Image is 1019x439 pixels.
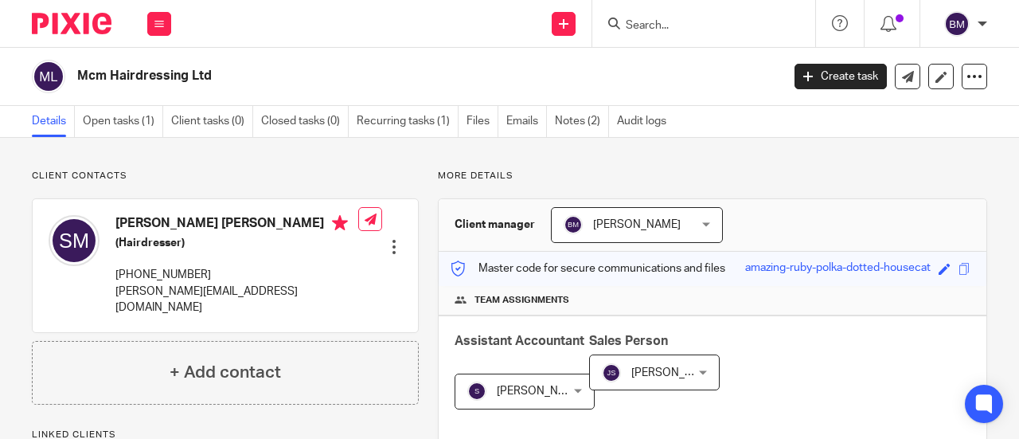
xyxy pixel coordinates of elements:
img: svg%3E [602,363,621,382]
a: Recurring tasks (1) [357,106,459,137]
img: svg%3E [944,11,970,37]
p: Client contacts [32,170,419,182]
input: Search [624,19,767,33]
img: Pixie [32,13,111,34]
h4: + Add contact [170,360,281,385]
span: Sales Person [589,335,668,347]
a: Create task [795,64,887,89]
i: Primary [332,215,348,231]
p: More details [438,170,987,182]
span: [PERSON_NAME] B [497,386,594,397]
p: Master code for secure communications and files [451,261,725,276]
a: Emails [506,106,547,137]
span: [PERSON_NAME] [593,219,681,230]
h4: [PERSON_NAME] [PERSON_NAME] [115,215,358,235]
a: Notes (2) [555,106,609,137]
a: Details [32,106,75,137]
a: Audit logs [617,106,674,137]
h2: Mcm Hairdressing Ltd [77,68,632,84]
p: [PERSON_NAME][EMAIL_ADDRESS][DOMAIN_NAME] [115,284,358,316]
img: svg%3E [32,60,65,93]
div: amazing-ruby-polka-dotted-housecat [745,260,931,278]
span: Team assignments [474,294,569,307]
img: svg%3E [49,215,100,266]
p: [PHONE_NUMBER] [115,267,358,283]
img: svg%3E [564,215,583,234]
h5: (Hairdresser) [115,235,358,251]
img: svg%3E [467,382,486,401]
a: Closed tasks (0) [261,106,349,137]
span: Assistant Accountant [455,335,584,347]
a: Open tasks (1) [83,106,163,137]
span: [PERSON_NAME] [631,367,719,378]
h3: Client manager [455,217,535,233]
a: Files [467,106,498,137]
a: Client tasks (0) [171,106,253,137]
